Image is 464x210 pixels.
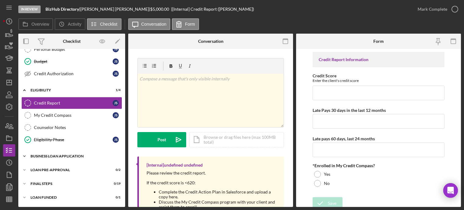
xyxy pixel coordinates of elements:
[185,22,195,27] label: Form
[18,6,41,13] div: In Review
[45,6,79,12] b: BizHub Directory
[55,18,85,30] button: Activity
[150,7,171,12] div: $5,000.00
[34,47,113,52] div: Personal Budget
[313,197,343,209] button: Save
[110,88,121,92] div: 1 / 4
[110,182,121,186] div: 0 / 19
[373,39,384,44] div: Form
[313,78,444,83] div: Enter the client's credit score
[110,196,121,199] div: 0 / 1
[172,18,199,30] button: Form
[418,3,447,15] div: Mark Complete
[100,22,118,27] label: Checklist
[21,109,122,121] a: My Credit Compassjs
[87,18,121,30] button: Checklist
[21,134,122,146] a: Eligibility Phasejs
[147,180,278,185] div: If the credit score is <620:
[21,97,122,109] a: Credit Reportjs
[113,58,119,64] div: j s
[411,3,461,15] button: Mark Complete
[159,200,278,209] li: Discuss the My Credit Compass program with your client and assist them to enroll.
[313,108,386,113] label: Late Pays 30 days in the last 12 months
[31,182,105,186] div: FINAL STEPS
[63,39,81,44] div: Checklist
[313,73,336,78] label: Credit Score
[21,121,122,134] a: Counselor Notes
[328,197,336,209] div: Save
[21,68,122,80] a: Credit Authorizationjs
[34,113,113,118] div: My Credit Compass
[171,7,254,12] div: | [Internal] Credit Report ([PERSON_NAME])
[34,71,113,76] div: Credit Authorization
[34,137,113,142] div: Eligibility Phase
[21,43,122,55] a: Personal Budgetjs
[137,132,186,147] button: Post
[34,59,113,64] div: Budget
[31,154,118,158] div: BUSINESS LOAN APPLICATION
[34,101,113,105] div: Credit Report
[113,100,119,106] div: j s
[141,22,167,27] label: Conversation
[34,125,122,130] div: Counselor Notes
[31,168,105,172] div: LOAN PRE-APPROVAL
[147,171,278,175] div: Please review the credit report.
[80,7,150,12] div: [PERSON_NAME] [PERSON_NAME] |
[158,132,166,147] div: Post
[110,168,121,172] div: 0 / 2
[113,112,119,118] div: j s
[147,163,203,168] div: [Internal] undefined undefined
[113,46,119,52] div: j s
[443,183,458,198] div: Open Intercom Messenger
[68,22,81,27] label: Activity
[113,71,119,77] div: j s
[313,163,444,168] div: *Enrolled in My Credit Compass?
[128,18,171,30] button: Conversation
[21,55,122,68] a: Budgetjs
[18,18,53,30] button: Overview
[159,190,278,199] li: Complete the Credit Action Plan in Salesforce and upload a copy here.
[313,136,375,141] label: Late pays 60 days, last 24 months
[31,88,105,92] div: ELIGIBILITY
[319,57,438,62] div: Credit Report Information
[45,7,80,12] div: |
[31,22,49,27] label: Overview
[113,137,119,143] div: j s
[324,172,330,177] label: Yes
[324,181,330,186] label: No
[31,196,105,199] div: LOAN FUNDED
[198,39,223,44] div: Conversation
